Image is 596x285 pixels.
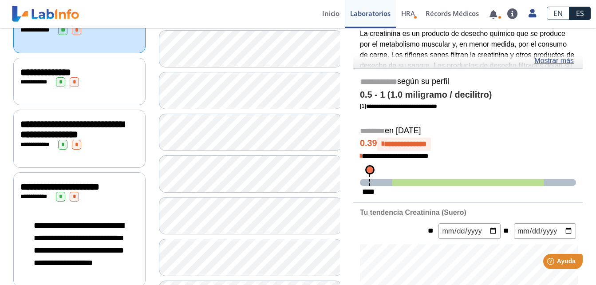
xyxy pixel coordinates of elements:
a: ES [569,7,591,20]
font: 0.39 [360,138,377,148]
h4: 0.5 - 1 (1.0 miligramo / decilitro) [360,90,576,100]
span: HRA [401,9,415,18]
font: en [DATE] [385,126,421,135]
b: Tu tendencia Creatinina (Suero) [360,209,466,216]
a: EN [547,7,569,20]
input: mm/dd/aaaa [514,223,576,239]
font: [1] [360,103,437,109]
a: Mostrar más [534,55,574,66]
h5: según su perfil [360,77,576,87]
input: mm/dd/aaaa [438,223,501,239]
p: La creatinina es un producto de desecho químico que se produce por el metabolismo muscular y, en ... [360,28,576,166]
iframe: Help widget launcher [517,250,586,275]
